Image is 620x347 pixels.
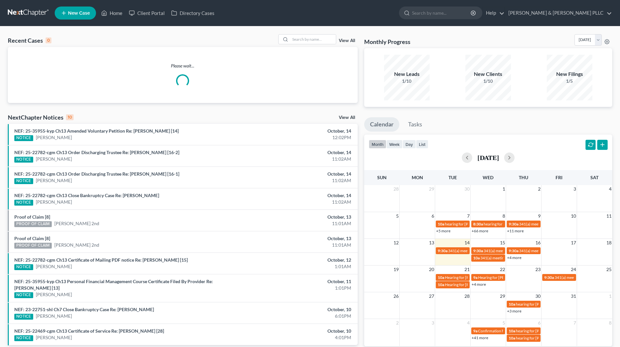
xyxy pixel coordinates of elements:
div: Recent Cases [8,36,51,44]
div: NOTICE [14,178,33,184]
span: Mon [412,175,423,180]
span: 15 [499,239,506,247]
div: New Leads [384,70,430,78]
span: 16 [535,239,541,247]
a: NEF: 25-22782-cgm Ch13 Close Bankruptcy Case Re: [PERSON_NAME] [14,193,159,198]
span: 7 [573,319,577,327]
span: 9:30a [473,248,483,253]
a: [PERSON_NAME] [36,199,72,205]
div: 11:02AM [243,177,351,184]
a: View All [339,115,355,120]
div: NOTICE [14,335,33,341]
span: Tue [448,175,457,180]
span: 13 [428,239,435,247]
a: Proof of Claim [8] [14,214,50,220]
h2: [DATE] [477,154,499,161]
span: 31 [570,292,577,300]
button: week [386,140,403,149]
span: 25 [606,266,612,273]
span: 9:30a [509,222,518,226]
span: 30 [464,185,470,193]
a: Home [98,7,126,19]
div: October, 14 [243,171,351,177]
span: 2 [537,185,541,193]
input: Search by name... [412,7,472,19]
a: NEF: 23-22751-shl Ch7 Close Bankruptcy Case Re: [PERSON_NAME] [14,307,154,312]
div: NOTICE [14,264,33,270]
a: View All [339,38,355,43]
div: NOTICE [14,200,33,206]
a: Client Portal [126,7,168,19]
span: hearing for [PERSON_NAME] [516,328,566,333]
span: 26 [393,292,399,300]
a: [PERSON_NAME] 2nd [54,242,99,248]
span: 18 [606,239,612,247]
span: 8 [502,212,506,220]
span: 28 [393,185,399,193]
span: 3 [573,185,577,193]
span: 10a [438,275,444,280]
a: [PERSON_NAME] & [PERSON_NAME] PLLC [505,7,612,19]
a: NEF: 25-35955-kyp Ch13 Personal Financial Management Course Certificate Filed By Provider Re: [PE... [14,279,213,291]
a: [PERSON_NAME] [36,263,72,270]
span: Confirmation hearing for [PERSON_NAME] [478,328,552,333]
a: +4 more [507,255,521,260]
span: 10a [438,282,444,287]
div: 11:01AM [243,242,351,248]
div: October, 11 [243,278,351,285]
button: month [369,140,386,149]
span: 14 [464,239,470,247]
div: 1/10 [384,78,430,84]
input: Search by name... [290,35,336,44]
a: [PERSON_NAME] [36,134,72,141]
span: 24 [570,266,577,273]
span: 9a [473,328,477,333]
div: New Filings [547,70,592,78]
span: 23 [535,266,541,273]
span: 9:30a [544,275,554,280]
div: NextChapter Notices [8,113,74,121]
span: 20 [428,266,435,273]
span: 10a [509,302,515,307]
span: 9:30a [509,248,518,253]
h3: Monthly Progress [364,38,410,46]
div: October, 12 [243,257,351,263]
span: 6 [431,212,435,220]
span: 8:30a [473,222,483,226]
span: 12 [393,239,399,247]
span: 19 [393,266,399,273]
div: October, 14 [243,149,351,156]
span: 5 [502,319,506,327]
a: NEF: 25-22782-cgm Ch13 Certificate of Mailing PDF notice Re: [PERSON_NAME] [15] [14,257,188,263]
p: Please wait... [8,63,358,69]
a: +4 more [472,282,486,287]
span: 30 [535,292,541,300]
span: 10a [509,336,515,340]
a: [PERSON_NAME] [36,313,72,319]
span: 17 [570,239,577,247]
div: 4:01PM [243,334,351,341]
span: Wed [483,175,493,180]
div: 1/5 [547,78,592,84]
span: 3 [431,319,435,327]
button: day [403,140,416,149]
div: 12:02PM [243,134,351,141]
div: October, 14 [243,128,351,134]
a: Tasks [402,117,428,132]
span: 10 [570,212,577,220]
a: +5 more [436,228,450,233]
a: Calendar [364,117,399,132]
div: 10 [66,114,74,120]
span: 10a [438,222,444,226]
span: 11 [606,212,612,220]
span: 1 [608,292,612,300]
span: 4 [608,185,612,193]
span: 10a [509,328,515,333]
div: PROOF OF CLAIM [14,221,52,227]
span: 10a [473,255,480,260]
div: 11:01AM [243,220,351,227]
span: 341(a) meeting for [PERSON_NAME] [480,255,543,260]
span: hearing for [PERSON_NAME] [445,222,495,226]
a: NEF: 25-22782-cgm Ch13 Order Discharging Trustee Re: [PERSON_NAME] [16-2] [14,150,179,155]
a: NEF: 25-35955-kyp Ch13 Amended Voluntary Petition Re: [PERSON_NAME] [14] [14,128,179,134]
